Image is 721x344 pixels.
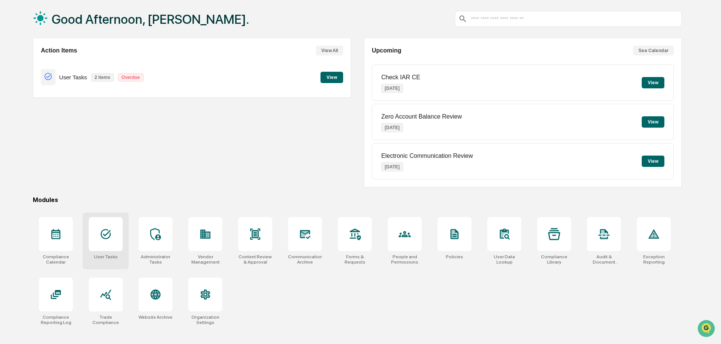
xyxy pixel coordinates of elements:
[52,92,97,106] a: 🗄️Attestations
[381,113,462,120] p: Zero Account Balance Review
[381,123,403,132] p: [DATE]
[338,254,372,265] div: Forms & Requests
[381,74,420,81] p: Check IAR CE
[388,254,422,265] div: People and Permissions
[139,254,173,265] div: Administrator Tasks
[320,72,343,83] button: View
[26,58,124,65] div: Start new chat
[381,162,403,171] p: [DATE]
[5,92,52,106] a: 🖐️Preclearance
[288,254,322,265] div: Communications Archive
[94,254,118,259] div: User Tasks
[59,74,87,80] p: User Tasks
[188,315,222,325] div: Organization Settings
[139,315,173,320] div: Website Archive
[642,77,664,88] button: View
[487,254,521,265] div: User Data Lookup
[642,116,664,128] button: View
[75,128,91,134] span: Pylon
[39,254,73,265] div: Compliance Calendar
[5,106,51,120] a: 🔎Data Lookup
[118,73,144,82] p: Overdue
[52,12,249,27] h1: Good Afternoon, [PERSON_NAME].
[8,58,21,71] img: 1746055101610-c473b297-6a78-478c-a979-82029cc54cd1
[587,254,621,265] div: Audit & Document Logs
[320,73,343,80] a: View
[446,254,463,259] div: Policies
[381,84,403,93] p: [DATE]
[8,110,14,116] div: 🔎
[55,96,61,102] div: 🗄️
[372,47,401,54] h2: Upcoming
[15,95,49,103] span: Preclearance
[633,46,674,56] button: See Calendar
[188,254,222,265] div: Vendor Management
[128,60,137,69] button: Start new chat
[637,254,671,265] div: Exception Reporting
[53,128,91,134] a: Powered byPylon
[642,156,664,167] button: View
[91,73,114,82] p: 2 items
[316,46,343,56] button: View All
[33,196,682,204] div: Modules
[8,96,14,102] div: 🖐️
[697,319,717,339] iframe: Open customer support
[238,254,272,265] div: Content Review & Approval
[41,47,77,54] h2: Action Items
[62,95,94,103] span: Attestations
[89,315,123,325] div: Trade Compliance
[537,254,571,265] div: Compliance Library
[26,65,96,71] div: We're available if you need us!
[8,16,137,28] p: How can we help?
[15,110,48,117] span: Data Lookup
[39,315,73,325] div: Compliance Reporting Log
[381,153,473,159] p: Electronic Communication Review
